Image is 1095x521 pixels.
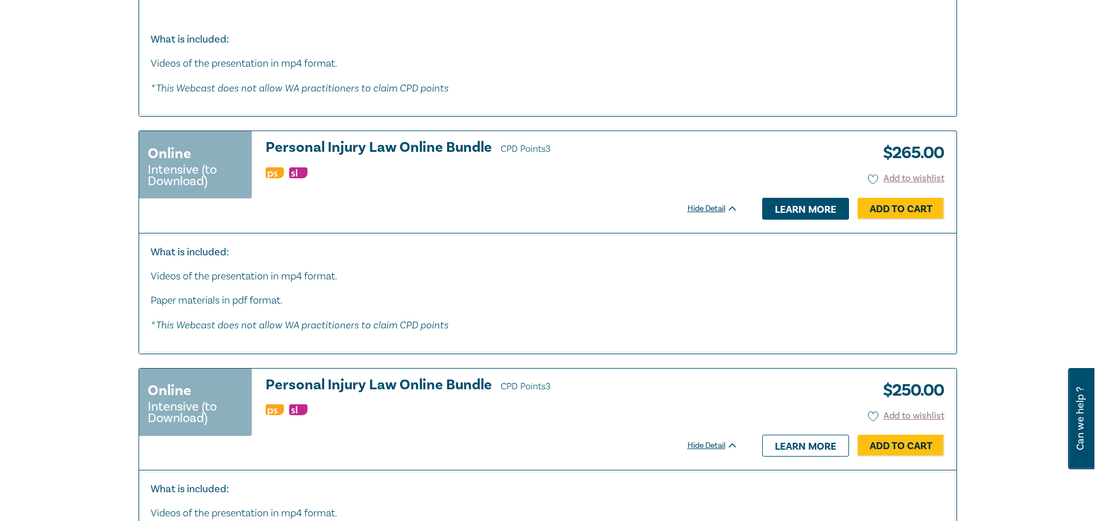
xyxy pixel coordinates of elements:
[266,377,738,394] a: Personal Injury Law Online Bundle CPD Points3
[151,56,945,71] p: Videos of the presentation in mp4 format.
[289,404,308,415] img: Substantive Law
[148,380,191,401] h3: Online
[501,143,551,155] span: CPD Points 3
[874,377,944,404] h3: $ 250.00
[858,435,944,457] a: Add to Cart
[687,440,751,451] div: Hide Detail
[266,140,738,157] h3: Personal Injury Law Online Bundle
[501,381,551,392] span: CPD Points 3
[151,33,229,46] strong: What is included:
[289,167,308,178] img: Substantive Law
[762,198,849,220] a: Learn more
[1075,375,1086,462] span: Can we help ?
[266,377,738,394] h3: Personal Injury Law Online Bundle
[762,435,849,457] a: Learn more
[151,482,229,496] strong: What is included:
[266,404,284,415] img: Professional Skills
[687,203,751,214] div: Hide Detail
[874,140,944,166] h3: $ 265.00
[266,140,738,157] a: Personal Injury Law Online Bundle CPD Points3
[151,319,448,331] em: * This Webcast does not allow WA practitioners to claim CPD points
[151,82,448,94] em: * This Webcast does not allow WA practitioners to claim CPD points
[148,401,243,424] small: Intensive (to Download)
[151,506,945,521] p: Videos of the presentation in mp4 format.
[151,246,229,259] strong: What is included:
[148,143,191,164] h3: Online
[266,167,284,178] img: Professional Skills
[868,409,944,423] button: Add to wishlist
[148,164,243,187] small: Intensive (to Download)
[858,198,944,220] a: Add to Cart
[151,293,945,308] p: Paper materials in pdf format.
[868,172,944,185] button: Add to wishlist
[151,269,945,284] p: Videos of the presentation in mp4 format.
